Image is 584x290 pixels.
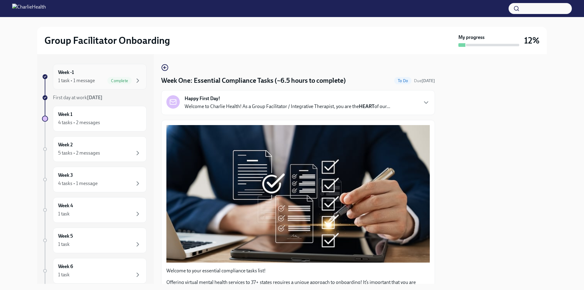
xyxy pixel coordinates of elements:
[58,77,95,84] div: 1 task • 1 message
[42,167,147,192] a: Week 34 tasks • 1 message
[414,78,435,84] span: September 15th, 2025 10:00
[58,180,98,187] div: 4 tasks • 1 message
[394,79,412,83] span: To Do
[458,34,485,41] strong: My progress
[58,271,70,278] div: 1 task
[524,35,540,46] h3: 12%
[161,76,346,85] h4: Week One: Essential Compliance Tasks (~6.5 hours to complete)
[422,78,435,83] strong: [DATE]
[359,103,374,109] strong: HEART
[58,263,73,270] h6: Week 6
[166,125,430,263] button: Zoom image
[42,106,147,131] a: Week 14 tasks • 2 messages
[58,241,70,248] div: 1 task
[58,142,73,148] h6: Week 2
[42,64,147,89] a: Week -11 task • 1 messageComplete
[58,111,72,118] h6: Week 1
[12,4,46,13] img: CharlieHealth
[42,94,147,101] a: First day at work[DATE]
[58,150,100,156] div: 5 tasks • 2 messages
[42,228,147,253] a: Week 51 task
[87,95,103,100] strong: [DATE]
[58,211,70,217] div: 1 task
[107,79,132,83] span: Complete
[58,202,73,209] h6: Week 4
[42,136,147,162] a: Week 25 tasks • 2 messages
[58,172,73,179] h6: Week 3
[185,95,220,102] strong: Happy First Day!
[414,78,435,83] span: Due
[185,103,390,110] p: Welcome to Charlie Health! As a Group Facilitator / Integrative Therapist, you are the of our...
[58,233,73,239] h6: Week 5
[42,197,147,223] a: Week 41 task
[166,267,430,274] p: Welcome to your essential compliance tasks list!
[53,95,103,100] span: First day at work
[58,69,74,76] h6: Week -1
[44,34,170,47] h2: Group Facilitator Onboarding
[58,119,100,126] div: 4 tasks • 2 messages
[42,258,147,284] a: Week 61 task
